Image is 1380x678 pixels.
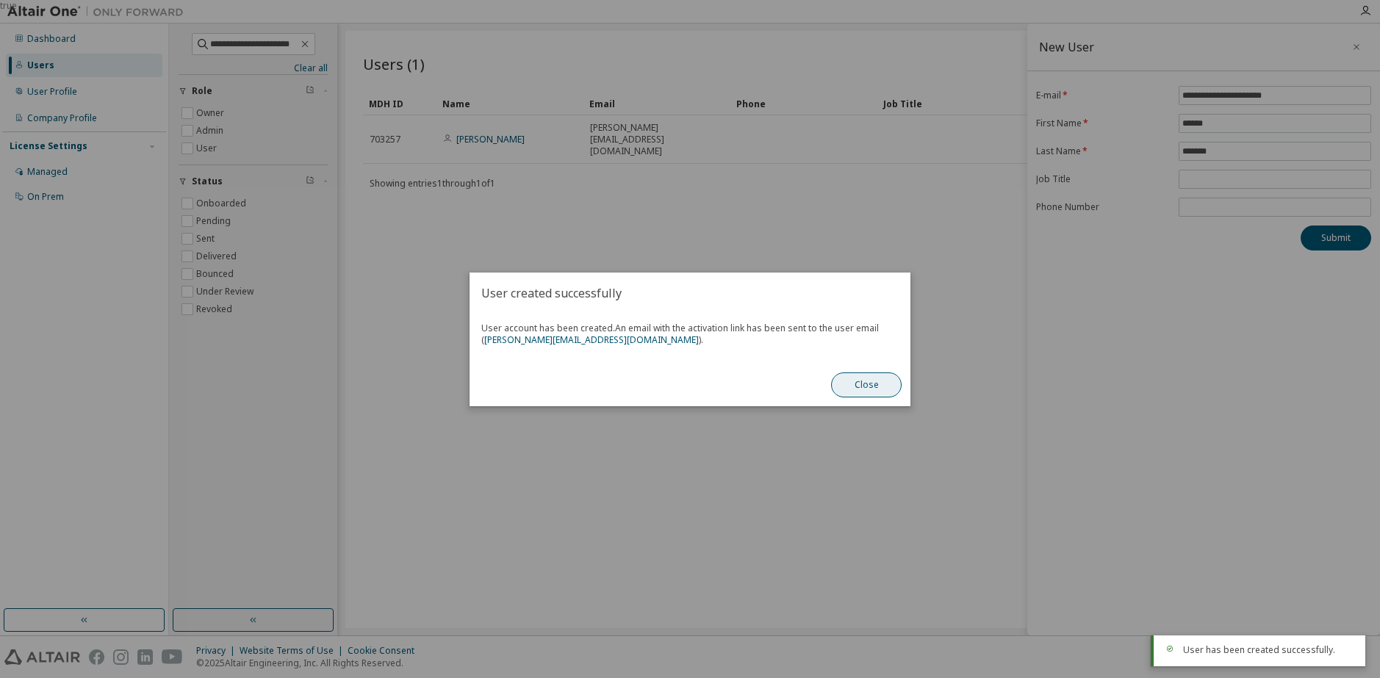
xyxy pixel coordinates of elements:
span: User account has been created. [481,322,899,346]
span: An email with the activation link has been sent to the user email ( ). [481,322,879,346]
h2: User created successfully [470,273,910,314]
button: Close [831,372,902,397]
div: User has been created successfully. [1183,644,1354,656]
a: [PERSON_NAME][EMAIL_ADDRESS][DOMAIN_NAME] [484,333,699,346]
